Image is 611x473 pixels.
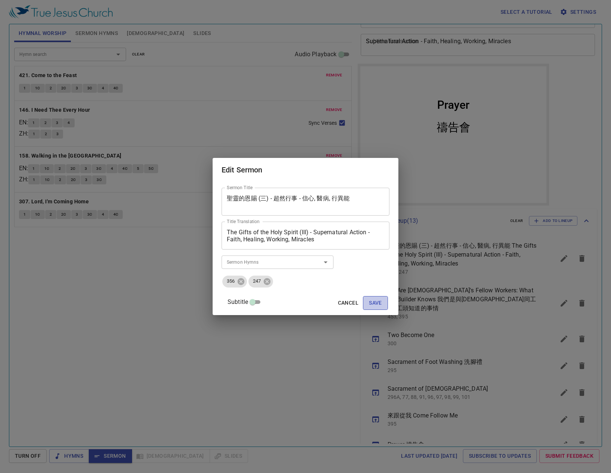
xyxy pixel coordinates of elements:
button: Open [320,257,331,267]
button: Save [363,296,388,310]
span: Cancel [338,298,358,308]
span: Save [369,298,382,308]
div: Prayer [79,35,112,48]
div: 247 [248,276,273,288]
div: 禱告會 [79,56,113,72]
h2: Edit Sermon [222,164,389,176]
span: 247 [248,278,265,285]
textarea: 聖靈的恩賜 (三) - 超然行事 - 信心, 醫病, 行異能 [227,195,384,209]
span: 356 [222,278,239,285]
button: Cancel [335,296,361,310]
div: 356 [222,276,247,288]
textarea: The Gifts of the Holy Spirit (III) - Supernatural Action - Faith, Healing, Working, Miracles [227,229,384,243]
span: Subtitle [228,298,248,307]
